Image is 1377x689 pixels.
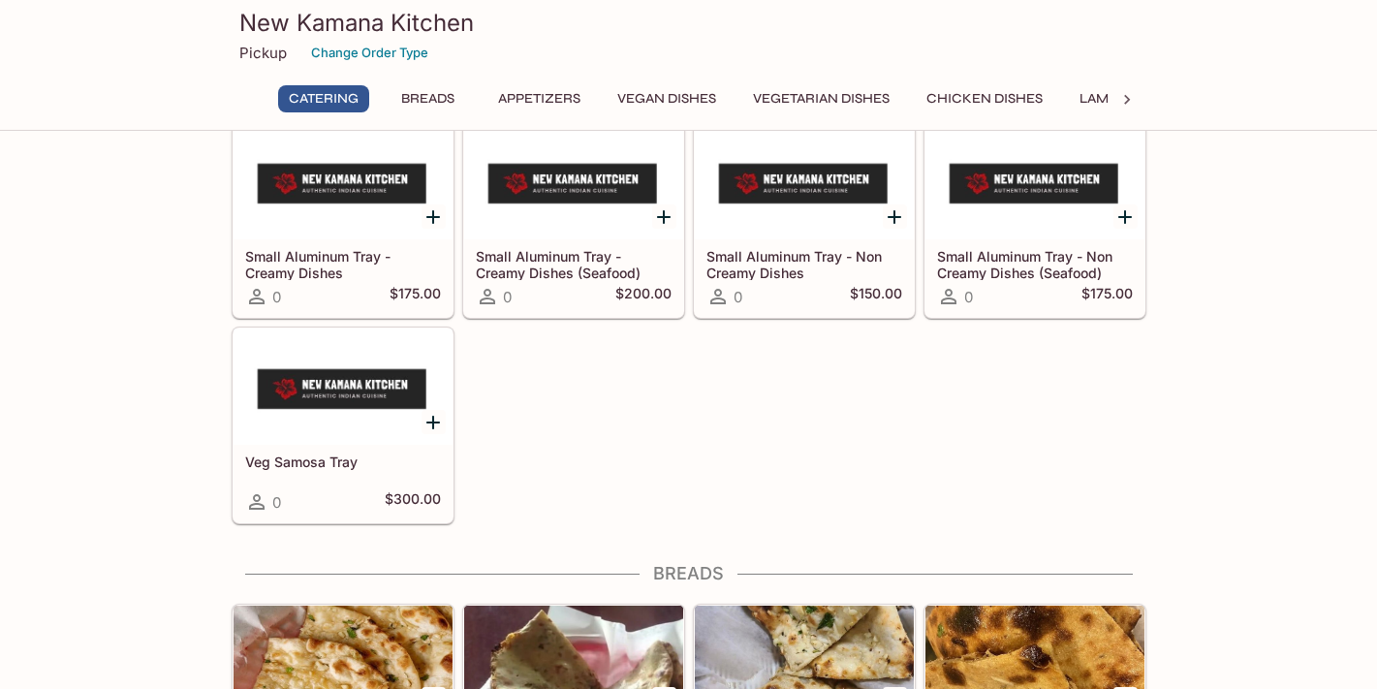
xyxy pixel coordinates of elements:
div: Small Aluminum Tray - Creamy Dishes [234,123,453,239]
button: Appetizers [487,85,591,112]
h5: $200.00 [615,285,672,308]
h5: Small Aluminum Tray - Creamy Dishes (Seafood) [476,248,672,280]
button: Add Small Aluminum Tray - Non Creamy Dishes [883,204,907,229]
h5: $175.00 [390,285,441,308]
a: Veg Samosa Tray0$300.00 [233,328,454,523]
button: Vegetarian Dishes [742,85,900,112]
button: Catering [278,85,369,112]
h5: Small Aluminum Tray - Non Creamy Dishes [706,248,902,280]
span: 0 [272,288,281,306]
div: Veg Samosa Tray [234,329,453,445]
button: Add Small Aluminum Tray - Creamy Dishes [422,204,446,229]
span: 0 [734,288,742,306]
a: Small Aluminum Tray - Creamy Dishes (Seafood)0$200.00 [463,122,684,318]
button: Chicken Dishes [916,85,1053,112]
button: Add Small Aluminum Tray - Non Creamy Dishes (Seafood) [1113,204,1138,229]
button: Lamb Dishes [1069,85,1179,112]
div: Small Aluminum Tray - Creamy Dishes (Seafood) [464,123,683,239]
button: Add Veg Samosa Tray [422,410,446,434]
h5: $175.00 [1081,285,1133,308]
h5: Small Aluminum Tray - Creamy Dishes [245,248,441,280]
p: Pickup [239,44,287,62]
h5: Veg Samosa Tray [245,454,441,470]
button: Change Order Type [302,38,437,68]
h5: Small Aluminum Tray - Non Creamy Dishes (Seafood) [937,248,1133,280]
span: 0 [964,288,973,306]
h5: $300.00 [385,490,441,514]
span: 0 [272,493,281,512]
h4: Breads [232,563,1146,584]
span: 0 [503,288,512,306]
a: Small Aluminum Tray - Creamy Dishes0$175.00 [233,122,454,318]
button: Breads [385,85,472,112]
button: Add Small Aluminum Tray - Creamy Dishes (Seafood) [652,204,676,229]
div: Small Aluminum Tray - Non Creamy Dishes [695,123,914,239]
h5: $150.00 [850,285,902,308]
h3: New Kamana Kitchen [239,8,1139,38]
a: Small Aluminum Tray - Non Creamy Dishes0$150.00 [694,122,915,318]
div: Small Aluminum Tray - Non Creamy Dishes (Seafood) [925,123,1144,239]
a: Small Aluminum Tray - Non Creamy Dishes (Seafood)0$175.00 [924,122,1145,318]
button: Vegan Dishes [607,85,727,112]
